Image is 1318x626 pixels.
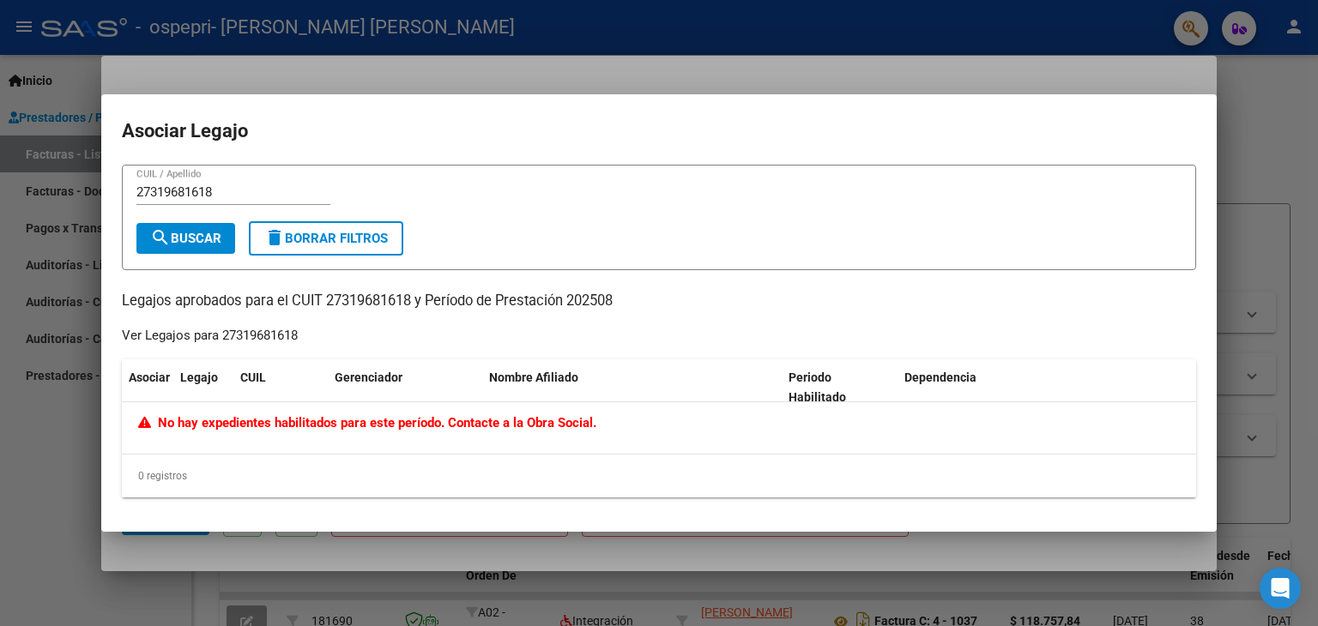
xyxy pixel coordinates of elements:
[136,223,235,254] button: Buscar
[122,359,173,416] datatable-header-cell: Asociar
[789,370,846,404] span: Periodo Habilitado
[173,359,233,416] datatable-header-cell: Legajo
[898,359,1197,416] datatable-header-cell: Dependencia
[904,370,976,384] span: Dependencia
[150,231,221,246] span: Buscar
[122,115,1196,147] h2: Asociar Legajo
[122,291,1196,312] p: Legajos aprobados para el CUIT 27319681618 y Período de Prestación 202508
[335,370,402,384] span: Gerenciador
[180,370,218,384] span: Legajo
[122,454,1196,497] div: 0 registros
[129,370,170,384] span: Asociar
[240,370,266,384] span: CUIL
[782,359,898,416] datatable-header-cell: Periodo Habilitado
[249,221,403,256] button: Borrar Filtros
[233,359,328,416] datatable-header-cell: CUIL
[328,359,482,416] datatable-header-cell: Gerenciador
[150,227,171,248] mat-icon: search
[138,415,596,430] span: No hay expedientes habilitados para este período. Contacte a la Obra Social.
[264,227,285,248] mat-icon: delete
[122,326,298,346] div: Ver Legajos para 27319681618
[489,370,578,384] span: Nombre Afiliado
[264,231,388,246] span: Borrar Filtros
[482,359,782,416] datatable-header-cell: Nombre Afiliado
[1260,568,1301,609] div: Open Intercom Messenger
